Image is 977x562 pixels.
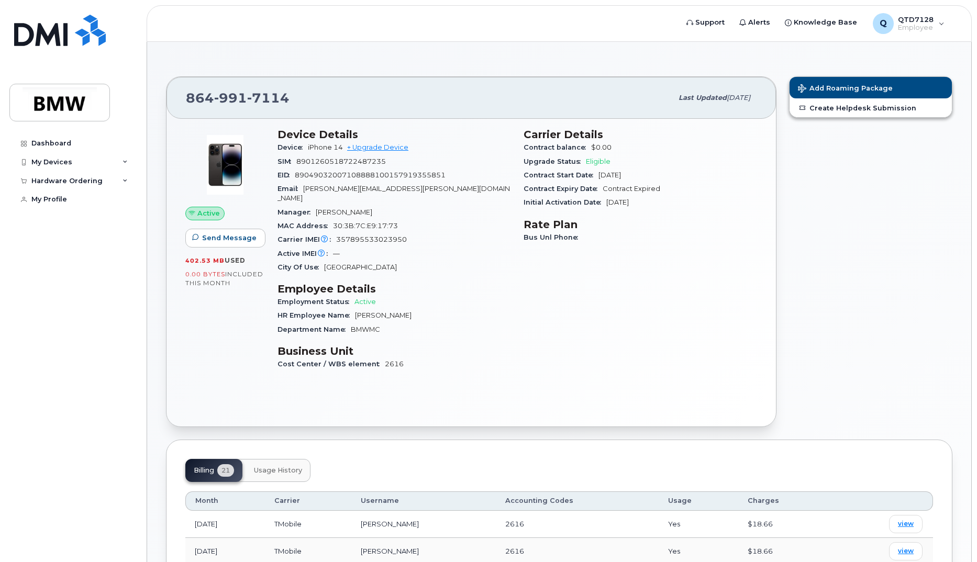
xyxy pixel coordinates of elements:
h3: Employee Details [277,283,511,295]
td: TMobile [265,511,351,538]
th: Accounting Codes [496,491,659,510]
span: 402.53 MB [185,257,225,264]
span: [DATE] [727,94,750,102]
span: Manager [277,208,316,216]
button: Send Message [185,229,265,248]
span: Contract balance [524,143,591,151]
span: Contract Expired [603,185,660,193]
iframe: Messenger Launcher [931,516,969,554]
div: $18.66 [748,546,823,556]
td: [DATE] [185,511,265,538]
span: 2616 [505,520,524,528]
h3: Business Unit [277,345,511,357]
span: EID [277,171,295,179]
a: + Upgrade Device [347,143,408,151]
span: 357895533023950 [336,235,407,243]
span: Upgrade Status [524,158,586,165]
a: Create Helpdesk Submission [790,98,952,117]
span: iPhone 14 [308,143,343,151]
span: HR Employee Name [277,311,355,319]
span: view [898,546,914,556]
span: MAC Address [277,222,333,230]
span: Active [197,208,220,218]
span: — [333,250,340,257]
span: [DATE] [598,171,621,179]
span: 8901260518722487235 [296,158,386,165]
th: Username [351,491,496,510]
span: Eligible [586,158,610,165]
span: 7114 [247,90,290,106]
span: City Of Use [277,263,324,271]
img: image20231002-3703462-njx0qo.jpeg [194,133,257,196]
span: BMWMC [351,325,380,333]
span: 0.00 Bytes [185,271,225,278]
span: 89049032007108888100157919355851 [295,171,446,179]
td: [PERSON_NAME] [351,511,496,538]
span: Active IMEI [277,250,333,257]
div: $18.66 [748,519,823,529]
span: used [225,256,246,264]
span: Last updated [679,94,727,102]
h3: Device Details [277,128,511,141]
span: 30:3B:7C:E9:17:73 [333,222,398,230]
span: [PERSON_NAME] [355,311,412,319]
th: Usage [659,491,738,510]
th: Month [185,491,265,510]
span: 864 [186,90,290,106]
span: Cost Center / WBS element [277,360,385,368]
span: Department Name [277,325,351,333]
span: 991 [214,90,247,106]
span: Employment Status [277,298,354,306]
th: Charges [738,491,832,510]
span: SIM [277,158,296,165]
span: 2616 [385,360,404,368]
span: Carrier IMEI [277,235,336,243]
a: view [889,515,923,533]
span: $0.00 [591,143,612,151]
span: Initial Activation Date [524,198,606,206]
span: Active [354,298,376,306]
a: view [889,542,923,560]
span: [GEOGRAPHIC_DATA] [324,263,397,271]
h3: Rate Plan [524,218,757,231]
span: Send Message [202,233,257,243]
span: [PERSON_NAME] [316,208,372,216]
span: 2616 [505,547,524,555]
span: [DATE] [606,198,629,206]
span: Add Roaming Package [798,84,893,94]
span: Contract Start Date [524,171,598,179]
span: Device [277,143,308,151]
h3: Carrier Details [524,128,757,141]
td: Yes [659,511,738,538]
button: Add Roaming Package [790,77,952,98]
th: Carrier [265,491,351,510]
span: Bus Unl Phone [524,233,583,241]
span: view [898,519,914,529]
span: Contract Expiry Date [524,185,603,193]
span: Usage History [254,466,302,475]
span: Email [277,185,303,193]
span: [PERSON_NAME][EMAIL_ADDRESS][PERSON_NAME][DOMAIN_NAME] [277,185,510,202]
